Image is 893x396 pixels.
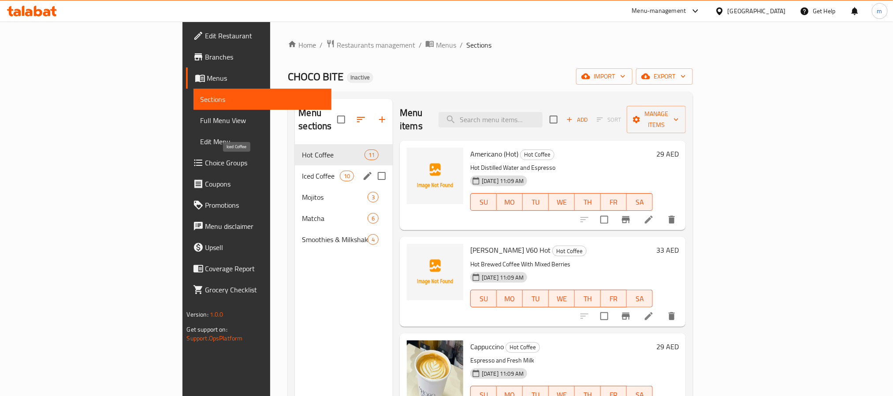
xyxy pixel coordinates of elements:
[604,196,623,209] span: FR
[186,25,331,46] a: Edit Restaurant
[368,234,379,245] div: items
[553,246,586,256] span: Hot Coffee
[615,209,636,230] button: Branch-specific-item
[368,235,378,244] span: 4
[526,196,545,209] span: TU
[615,306,636,327] button: Branch-specific-item
[365,151,378,159] span: 11
[877,6,882,16] span: m
[295,165,393,187] div: Iced Coffee10edit
[478,177,527,185] span: [DATE] 11:09 AM
[474,196,493,209] span: SU
[470,193,497,211] button: SU
[630,196,649,209] span: SA
[368,193,378,202] span: 3
[661,209,682,230] button: delete
[347,74,373,81] span: Inactive
[302,213,368,224] span: Matcha
[201,136,324,147] span: Edit Menu
[565,115,589,125] span: Add
[340,171,354,181] div: items
[302,234,368,245] span: Smoothies & Milkshakes
[520,149,554,160] div: Hot Coffee
[478,370,527,378] span: [DATE] 11:09 AM
[576,68,633,85] button: import
[552,196,571,209] span: WE
[627,193,653,211] button: SA
[470,340,504,353] span: Cappuccino
[368,192,379,202] div: items
[656,244,679,256] h6: 33 AED
[470,290,497,307] button: SU
[193,131,331,152] a: Edit Menu
[193,110,331,131] a: Full Menu View
[601,193,627,211] button: FR
[656,148,679,160] h6: 29 AED
[193,89,331,110] a: Sections
[643,71,686,82] span: export
[578,292,597,305] span: TH
[728,6,786,16] div: [GEOGRAPHIC_DATA]
[563,113,591,127] button: Add
[470,243,551,257] span: [PERSON_NAME] V60 Hot
[295,229,393,250] div: Smoothies & Milkshakes4
[302,192,368,202] span: Mojitos
[295,208,393,229] div: Matcha6
[544,110,563,129] span: Select section
[295,187,393,208] div: Mojitos3
[207,73,324,83] span: Menus
[186,216,331,237] a: Menu disclaimer
[205,30,324,41] span: Edit Restaurant
[340,172,353,180] span: 10
[466,40,491,50] span: Sections
[644,214,654,225] a: Edit menu item
[187,324,227,335] span: Get support on:
[595,210,614,229] span: Select to update
[186,258,331,279] a: Coverage Report
[368,213,379,224] div: items
[470,355,653,366] p: Espresso and Fresh Milk
[186,46,331,67] a: Branches
[470,162,653,173] p: Hot Distilled Water and Espresso
[205,242,324,253] span: Upsell
[419,40,422,50] li: /
[326,39,415,51] a: Restaurants management
[400,106,428,133] h2: Menu items
[575,193,601,211] button: TH
[549,290,575,307] button: WE
[627,106,686,133] button: Manage items
[575,290,601,307] button: TH
[523,193,549,211] button: TU
[604,292,623,305] span: FR
[632,6,686,16] div: Menu-management
[578,196,597,209] span: TH
[372,109,393,130] button: Add section
[302,171,339,181] span: Iced Coffee
[365,149,379,160] div: items
[201,115,324,126] span: Full Menu View
[186,152,331,173] a: Choice Groups
[552,292,571,305] span: WE
[368,214,378,223] span: 6
[595,307,614,325] span: Select to update
[350,109,372,130] span: Sort sections
[549,193,575,211] button: WE
[332,110,350,129] span: Select all sections
[205,179,324,189] span: Coupons
[361,169,374,183] button: edit
[205,263,324,274] span: Coverage Report
[552,246,587,256] div: Hot Coffee
[470,259,653,270] p: Hot Brewed Coffee With Mixed Berries
[186,194,331,216] a: Promotions
[302,149,364,160] span: Hot Coffee
[288,39,693,51] nav: breadcrumb
[407,148,463,204] img: Americano (Hot)
[205,157,324,168] span: Choice Groups
[563,113,591,127] span: Add item
[583,71,625,82] span: import
[636,68,693,85] button: export
[627,290,653,307] button: SA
